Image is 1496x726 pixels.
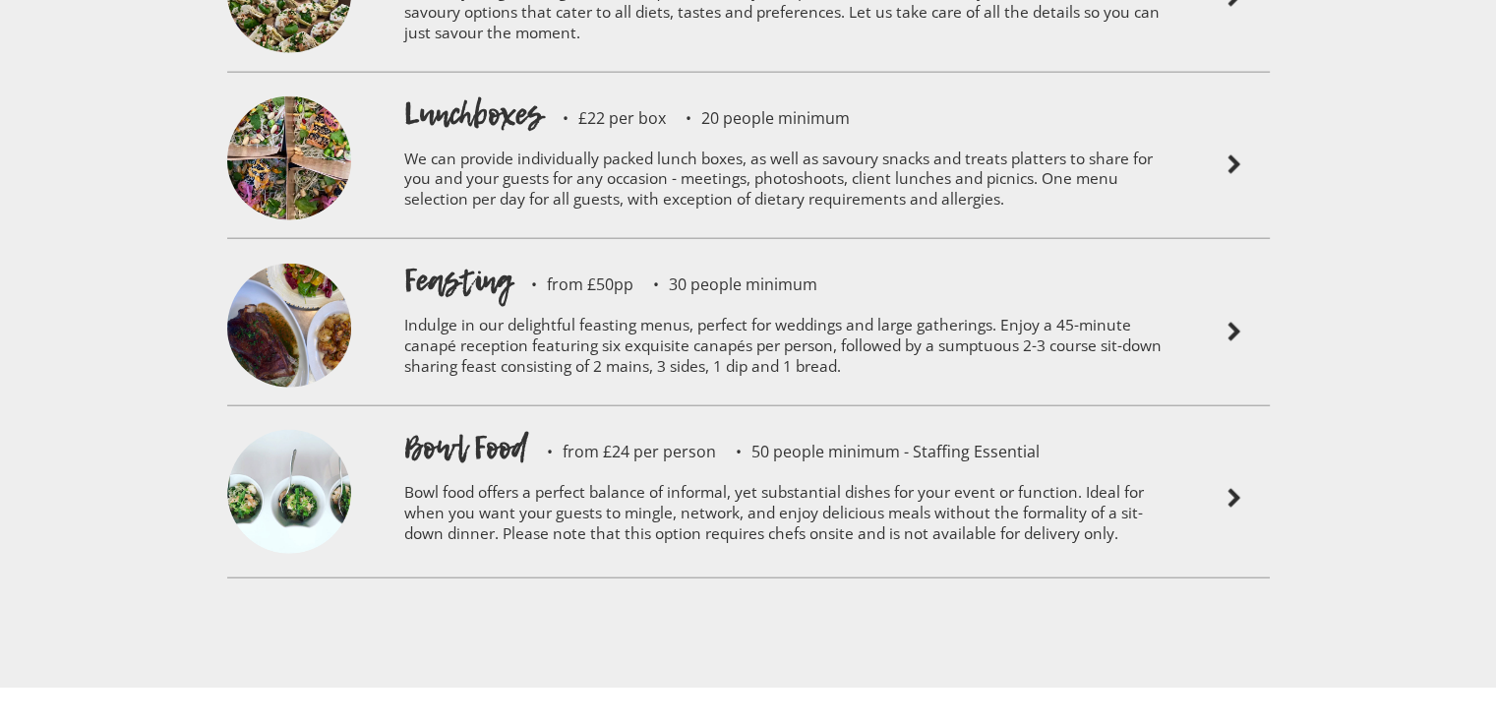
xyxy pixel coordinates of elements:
p: from £50pp [511,276,633,292]
h1: Lunchboxes [404,92,543,136]
p: 50 people minimum - Staffing Essential [716,444,1040,459]
p: 30 people minimum [633,276,817,292]
p: Indulge in our delightful feasting menus, perfect for weddings and large gatherings. Enjoy a 45-m... [404,302,1181,395]
h1: Bowl Food [404,426,527,469]
p: £22 per box [543,110,666,126]
h1: Feasting [404,259,511,302]
p: We can provide individually packed lunch boxes, as well as savoury snacks and treats platters to ... [404,136,1181,229]
p: from £24 per person [527,444,716,459]
p: Bowl food offers a perfect balance of informal, yet substantial dishes for your event or function... [404,469,1181,563]
p: 20 people minimum [666,110,850,126]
